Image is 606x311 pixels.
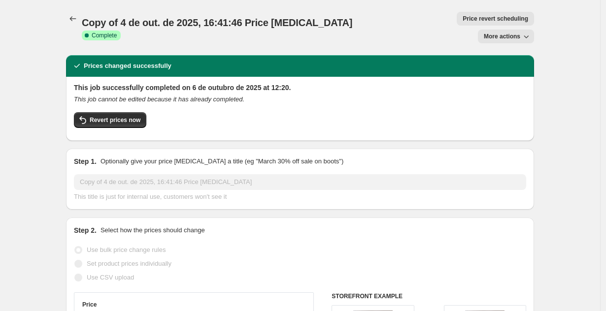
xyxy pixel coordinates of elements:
[74,174,526,190] input: 30% off holiday sale
[74,156,97,166] h2: Step 1.
[457,12,534,26] button: Price revert scheduling
[463,15,528,23] span: Price revert scheduling
[90,116,140,124] span: Revert prices now
[74,95,244,103] i: This job cannot be edited because it has already completed.
[87,260,171,267] span: Set product prices individually
[82,17,352,28] span: Copy of 4 de out. de 2025, 16:41:46 Price [MEDICAL_DATA]
[87,246,166,253] span: Use bulk price change rules
[74,112,146,128] button: Revert prices now
[101,156,343,166] p: Optionally give your price [MEDICAL_DATA] a title (eg "March 30% off sale on boots")
[66,12,80,26] button: Price change jobs
[478,30,534,43] button: More actions
[101,225,205,235] p: Select how the prices should change
[74,83,526,93] h2: This job successfully completed on 6 de outubro de 2025 at 12:20.
[87,274,134,281] span: Use CSV upload
[74,225,97,235] h2: Step 2.
[74,193,227,200] span: This title is just for internal use, customers won't see it
[484,32,520,40] span: More actions
[92,31,117,39] span: Complete
[82,301,97,309] h3: Price
[332,292,526,300] h6: STOREFRONT EXAMPLE
[84,61,171,71] h2: Prices changed successfully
